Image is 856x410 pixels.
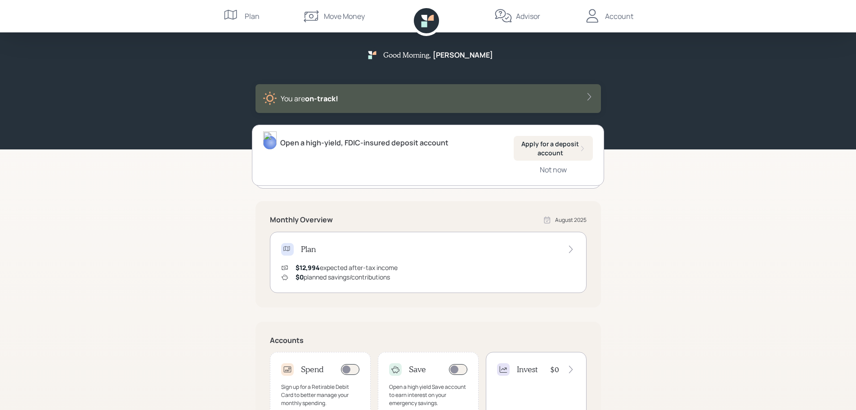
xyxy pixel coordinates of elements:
h4: $0 [550,365,559,374]
div: Advisor [516,11,540,22]
button: Apply for a deposit account [514,136,593,161]
div: Account [605,11,633,22]
div: Sign up for a Retirable Debit Card to better manage your monthly spending. [281,383,359,407]
h4: Save [409,365,426,374]
div: planned savings/contributions [296,272,390,282]
div: August 2025 [555,216,587,224]
span: on‑track! [305,94,338,104]
span: $12,994 [296,263,320,272]
div: Open a high yield Save account to earn interest on your emergency savings. [389,383,467,407]
div: Not now [540,165,567,175]
div: You are [281,93,338,104]
h4: Plan [301,244,316,254]
h4: Invest [517,365,538,374]
img: michael-russo-headshot.png [263,131,277,149]
div: Plan [245,11,260,22]
div: expected after-tax income [296,263,398,272]
span: $0 [296,273,304,281]
h5: Monthly Overview [270,216,333,224]
img: sunny-XHVQM73Q.digested.png [263,91,277,106]
h5: [PERSON_NAME] [433,51,493,59]
div: Open a high-yield, FDIC-insured deposit account [280,137,448,148]
div: Move Money [324,11,365,22]
div: Apply for a deposit account [521,140,586,157]
h5: Good Morning , [383,50,431,59]
h5: Accounts [270,336,587,345]
h4: Spend [301,365,324,374]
